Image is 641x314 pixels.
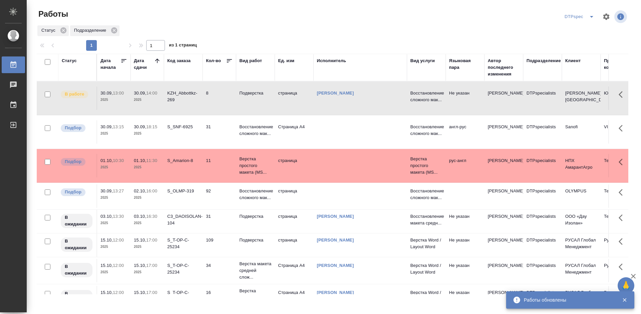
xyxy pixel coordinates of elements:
[615,120,631,136] button: Здесь прячутся важные кнопки
[113,124,124,129] p: 13:15
[146,290,157,295] p: 17:00
[615,154,631,170] button: Здесь прячутся важные кнопки
[206,57,221,64] div: Кол-во
[134,214,146,219] p: 03.10,
[167,289,199,303] div: S_T-OP-C-25234
[601,286,639,309] td: Русал
[563,11,598,22] div: split button
[410,262,442,276] p: Верстка Word / Layout Word
[484,120,523,144] td: [PERSON_NAME]
[410,213,442,226] p: Восстановление макета средн...
[113,263,124,268] p: 12:00
[618,277,634,294] button: 🙏
[134,164,161,171] p: 2025
[275,184,313,208] td: страница
[523,259,562,282] td: DTPspecialists
[65,189,81,195] p: Подбор
[601,120,639,144] td: VIP клиенты
[134,290,146,295] p: 15.10,
[410,156,442,176] p: Верстка простого макета (MS...
[100,188,113,193] p: 30.09,
[565,188,597,194] p: OLYMPUS
[275,259,313,282] td: Страница А4
[167,157,199,164] div: S_Amarion-8
[615,259,631,275] button: Здесь прячутся важные кнопки
[239,237,271,244] p: Подверстка
[70,25,120,36] div: Подразделение
[203,87,236,110] td: 8
[74,27,109,34] p: Подразделение
[317,238,354,243] a: [PERSON_NAME]
[446,154,484,177] td: рус-англ
[60,237,93,253] div: Исполнитель назначен, приступать к работе пока рано
[100,220,127,226] p: 2025
[100,214,113,219] p: 03.10,
[484,259,523,282] td: [PERSON_NAME]
[146,238,157,243] p: 17:00
[41,27,58,34] p: Статус
[65,158,81,165] p: Подбор
[167,124,199,130] div: S_SNF-6925
[113,91,124,96] p: 13:00
[446,210,484,233] td: Не указан
[484,233,523,257] td: [PERSON_NAME]
[523,210,562,233] td: DTPspecialists
[60,157,93,166] div: Можно подбирать исполнителей
[317,91,354,96] a: [PERSON_NAME]
[565,262,597,276] p: РУСАЛ Глобал Менеджмент
[565,57,581,64] div: Клиент
[615,87,631,103] button: Здесь прячутся важные кнопки
[598,9,614,25] span: Настроить таблицу
[565,124,597,130] p: Sanofi
[239,213,271,220] p: Подверстка
[60,262,93,278] div: Исполнитель назначен, приступать к работе пока рано
[620,279,632,293] span: 🙏
[523,184,562,208] td: DTPspecialists
[449,57,481,71] div: Языковая пара
[100,290,113,295] p: 15.10,
[100,124,113,129] p: 30.09,
[134,220,161,226] p: 2025
[37,25,69,36] div: Статус
[410,188,442,201] p: Восстановление сложного мак...
[203,233,236,257] td: 109
[167,262,199,276] div: S_T-OP-C-25234
[100,238,113,243] p: 15.10,
[134,269,161,276] p: 2025
[203,184,236,208] td: 92
[601,233,639,257] td: Русал
[615,210,631,226] button: Здесь прячутся важные кнопки
[60,213,93,229] div: Исполнитель назначен, приступать к работе пока рано
[113,214,124,219] p: 13:30
[565,237,597,250] p: РУСАЛ Глобал Менеджмент
[565,213,597,226] p: ООО «Дау Изолан»
[113,238,124,243] p: 12:00
[565,157,597,171] p: НПХ АмарантАгро
[146,124,157,129] p: 18:15
[275,87,313,110] td: страница
[410,57,435,64] div: Вид услуги
[167,213,199,226] div: C3_DAOISOLAN-104
[523,87,562,110] td: DTPspecialists
[134,91,146,96] p: 30.09,
[317,57,346,64] div: Исполнитель
[239,90,271,97] p: Подверстка
[167,188,199,194] div: S_OLMP-319
[484,210,523,233] td: [PERSON_NAME]
[601,154,639,177] td: Технический
[167,57,191,64] div: Код заказа
[146,214,157,219] p: 16:30
[565,90,597,103] p: [PERSON_NAME] [GEOGRAPHIC_DATA]
[60,124,93,133] div: Можно подбирать исполнителей
[146,263,157,268] p: 17:00
[526,57,561,64] div: Подразделение
[523,233,562,257] td: DTPspecialists
[169,41,197,51] span: из 1 страниц
[134,238,146,243] p: 15.10,
[134,194,161,201] p: 2025
[239,124,271,137] p: Восстановление сложного мак...
[134,188,146,193] p: 02.10,
[601,87,639,110] td: Юридический
[203,286,236,309] td: 16
[239,188,271,201] p: Восстановление сложного мак...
